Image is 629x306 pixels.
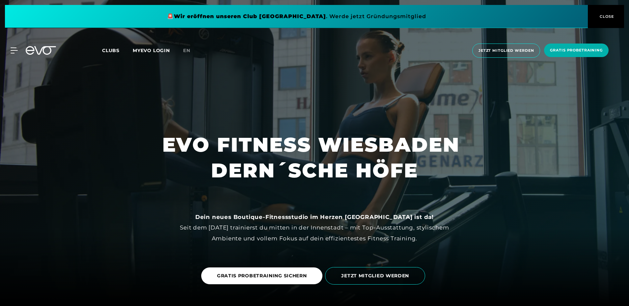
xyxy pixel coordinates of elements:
[166,212,463,244] div: Seit dem [DATE] trainierst du mitten in der Innenstadt – mit Top-Ausstattung, stylischem Ambiente...
[183,47,198,54] a: en
[195,214,434,220] strong: Dein neues Boutique-Fitnessstudio im Herzen [GEOGRAPHIC_DATA] ist da!
[102,47,120,53] span: Clubs
[550,47,603,53] span: Gratis Probetraining
[183,47,190,53] span: en
[470,44,542,58] a: Jetzt Mitglied werden
[542,44,611,58] a: Gratis Probetraining
[201,267,323,284] a: GRATIS PROBETRAINING SICHERN
[162,132,467,183] h1: EVO FITNESS WIESBADEN DERN´SCHE HÖFE
[325,262,428,290] a: JETZT MITGLIED WERDEN
[588,5,624,28] button: CLOSE
[217,272,307,279] span: GRATIS PROBETRAINING SICHERN
[598,14,614,19] span: CLOSE
[102,47,133,53] a: Clubs
[479,48,534,53] span: Jetzt Mitglied werden
[133,47,170,53] a: MYEVO LOGIN
[341,272,409,279] span: JETZT MITGLIED WERDEN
